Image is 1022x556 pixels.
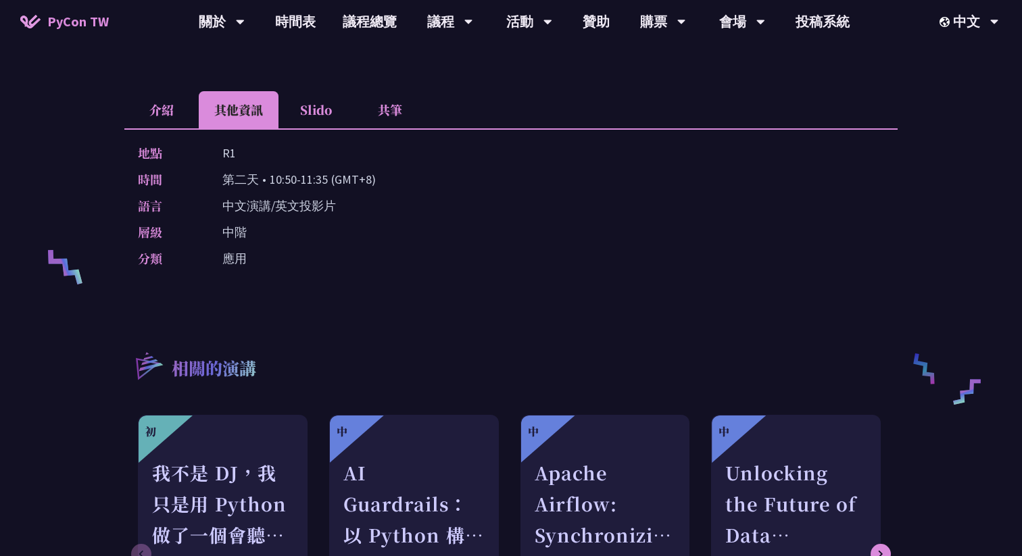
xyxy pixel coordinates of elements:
[222,249,247,268] p: 應用
[222,143,236,163] p: R1
[725,457,867,551] div: Unlocking the Future of Data Pipelines - Apache Airflow 3
[138,143,195,163] p: 地點
[138,249,195,268] p: 分類
[116,332,181,398] img: r3.8d01567.svg
[535,457,676,551] div: Apache Airflow: Synchronizing Datasets across Multiple instances
[138,196,195,216] p: 語言
[124,91,199,128] li: 介紹
[47,11,109,32] span: PyCon TW
[940,17,953,27] img: Locale Icon
[337,424,347,440] div: 中
[199,91,278,128] li: 其他資訊
[343,457,485,551] div: AI Guardrails：以 Python 構建企業級 LLM 安全防護策略
[278,91,353,128] li: Slido
[20,15,41,28] img: Home icon of PyCon TW 2025
[353,91,427,128] li: 共筆
[152,457,293,551] div: 我不是 DJ，我只是用 Python 做了一個會聽歌的工具
[719,424,729,440] div: 中
[172,356,256,383] p: 相關的演講
[222,170,376,189] p: 第二天 • 10:50-11:35 (GMT+8)
[138,222,195,242] p: 層級
[528,424,539,440] div: 中
[145,424,156,440] div: 初
[7,5,122,39] a: PyCon TW
[222,196,336,216] p: 中文演講/英文投影片
[138,170,195,189] p: 時間
[222,222,247,242] p: 中階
